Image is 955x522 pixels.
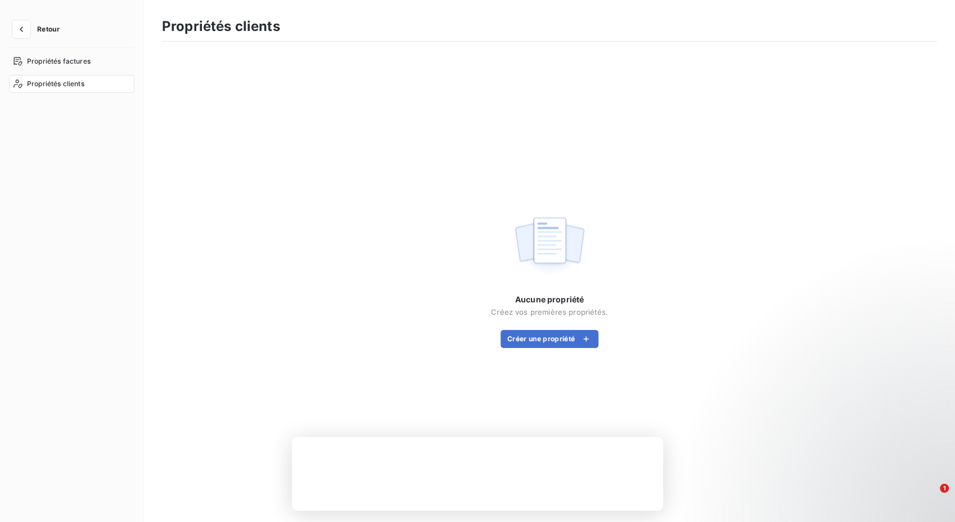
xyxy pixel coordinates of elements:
[513,211,585,281] img: empty state
[9,75,134,93] a: Propriétés clients
[27,79,84,89] span: Propriétés clients
[491,307,608,316] span: Créez vos premières propriétés.
[292,437,663,511] iframe: Enquête de LeanPay
[9,52,134,70] a: Propriétés factures
[515,294,584,305] span: Aucune propriété
[730,413,955,492] iframe: Intercom notifications message
[162,16,280,37] h3: Propriétés clients
[9,20,69,38] button: Retour
[917,484,944,511] iframe: Intercom live chat
[27,56,91,66] span: Propriétés factures
[37,26,60,33] span: Retour
[501,330,598,348] button: Créer une propriété
[940,484,949,493] span: 1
